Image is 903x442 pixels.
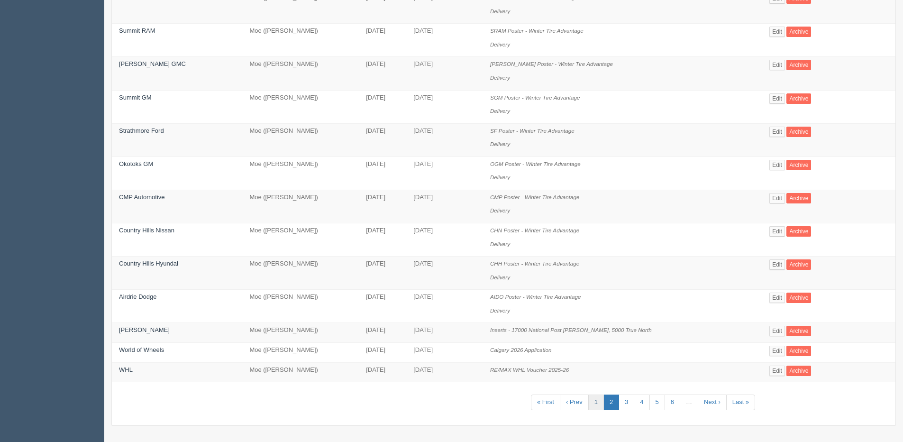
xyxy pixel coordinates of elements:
[531,395,560,410] a: « First
[119,94,152,101] a: Summit GM
[490,28,584,34] i: SRAM Poster - Winter Tire Advantage
[406,223,483,257] td: [DATE]
[119,193,165,201] a: CMP Automotive
[769,346,785,356] a: Edit
[490,161,581,167] i: OGM Poster - Winter Tire Advantage
[786,326,811,336] a: Archive
[769,93,785,104] a: Edit
[242,24,359,57] td: Moe ([PERSON_NAME])
[359,24,406,57] td: [DATE]
[242,257,359,290] td: Moe ([PERSON_NAME])
[359,57,406,90] td: [DATE]
[490,327,652,333] i: Inserts - 17000 National Post [PERSON_NAME], 5000 True North
[769,60,785,70] a: Edit
[769,366,785,376] a: Edit
[786,346,811,356] a: Archive
[406,290,483,323] td: [DATE]
[786,366,811,376] a: Archive
[786,293,811,303] a: Archive
[242,190,359,223] td: Moe ([PERSON_NAME])
[769,293,785,303] a: Edit
[786,93,811,104] a: Archive
[680,395,698,410] a: …
[119,326,170,333] a: [PERSON_NAME]
[406,190,483,223] td: [DATE]
[242,57,359,90] td: Moe ([PERSON_NAME])
[406,323,483,343] td: [DATE]
[769,27,785,37] a: Edit
[726,395,755,410] a: Last »
[490,307,510,313] i: Delivery
[119,60,186,67] a: [PERSON_NAME] GMC
[786,160,811,170] a: Archive
[242,362,359,382] td: Moe ([PERSON_NAME])
[786,27,811,37] a: Archive
[490,94,580,101] i: SGM Poster - Winter Tire Advantage
[242,90,359,123] td: Moe ([PERSON_NAME])
[490,241,510,247] i: Delivery
[769,127,785,137] a: Edit
[119,127,164,134] a: Strathmore Ford
[406,24,483,57] td: [DATE]
[603,395,619,410] a: 2
[665,395,680,410] a: 6
[588,395,604,410] a: 1
[406,123,483,157] td: [DATE]
[406,90,483,123] td: [DATE]
[619,395,634,410] a: 3
[769,226,785,237] a: Edit
[242,323,359,343] td: Moe ([PERSON_NAME])
[634,395,649,410] a: 4
[490,141,510,147] i: Delivery
[359,190,406,223] td: [DATE]
[490,227,579,233] i: CHN Poster - Winter Tire Advantage
[490,128,575,134] i: SF Poster - Winter Tire Advantage
[119,160,153,167] a: Okotoks GM
[359,123,406,157] td: [DATE]
[119,227,174,234] a: Country Hills Nissan
[359,257,406,290] td: [DATE]
[406,157,483,190] td: [DATE]
[490,74,510,81] i: Delivery
[769,259,785,270] a: Edit
[490,347,552,353] i: Calgary 2026 Application
[359,342,406,362] td: [DATE]
[698,395,727,410] a: Next ›
[490,367,569,373] i: RE/MAX WHL Voucher 2025-26
[242,223,359,257] td: Moe ([PERSON_NAME])
[786,60,811,70] a: Archive
[490,8,510,14] i: Delivery
[490,41,510,47] i: Delivery
[786,259,811,270] a: Archive
[490,294,581,300] i: AIDO Poster - Winter Tire Advantage
[490,207,510,213] i: Delivery
[119,293,157,300] a: Airdrie Dodge
[242,342,359,362] td: Moe ([PERSON_NAME])
[406,57,483,90] td: [DATE]
[359,323,406,343] td: [DATE]
[359,362,406,382] td: [DATE]
[786,127,811,137] a: Archive
[406,362,483,382] td: [DATE]
[242,157,359,190] td: Moe ([PERSON_NAME])
[119,366,133,373] a: WHL
[119,27,155,34] a: Summit RAM
[769,326,785,336] a: Edit
[769,193,785,203] a: Edit
[786,226,811,237] a: Archive
[560,395,589,410] a: ‹ Prev
[406,342,483,362] td: [DATE]
[359,290,406,323] td: [DATE]
[490,108,510,114] i: Delivery
[119,260,178,267] a: Country Hills Hyundai
[242,123,359,157] td: Moe ([PERSON_NAME])
[490,274,510,280] i: Delivery
[490,194,580,200] i: CMP Poster - Winter Tire Advantage
[490,61,613,67] i: [PERSON_NAME] Poster - Winter Tire Advantage
[490,260,579,267] i: CHH Poster - Winter Tire Advantage
[359,157,406,190] td: [DATE]
[119,346,164,353] a: World of Wheels
[359,90,406,123] td: [DATE]
[406,257,483,290] td: [DATE]
[786,193,811,203] a: Archive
